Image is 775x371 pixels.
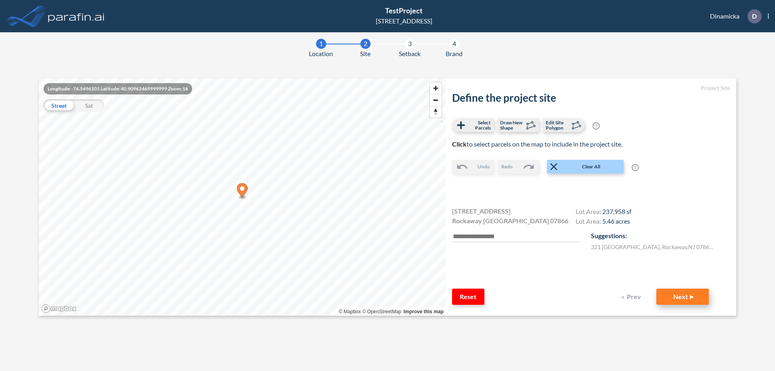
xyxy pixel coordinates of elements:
div: 1 [316,39,326,49]
span: ? [593,122,600,130]
p: D [752,13,757,20]
span: ? [632,164,639,171]
span: 5.46 acres [602,217,630,225]
h4: Lot Area: [576,217,631,227]
span: Location [309,49,333,59]
div: 3 [405,39,415,49]
h2: Define the project site [452,92,730,104]
h4: Lot Area: [576,208,631,217]
button: Zoom out [430,94,442,106]
div: Dinamicka [698,9,769,23]
h5: Project Site [452,85,730,92]
a: OpenStreetMap [362,309,401,314]
label: 321 [GEOGRAPHIC_DATA] , Rockaway , NJ 07866 , US [591,243,716,251]
span: 237,958 sf [602,208,631,215]
button: Prev [616,289,648,305]
button: Zoom in [430,82,442,94]
div: Longitude: -74.5496101 Latitude: 40.90962469999999 Zoom: 16 [44,83,192,94]
div: 2 [360,39,371,49]
button: Clear All [547,160,624,174]
span: Site [360,49,371,59]
span: TestProject [385,6,423,15]
b: Click [452,140,467,148]
span: Select Parcels [467,120,491,130]
a: Mapbox [339,309,361,314]
button: Reset [452,289,484,305]
span: Clear All [560,163,623,170]
span: Rockaway [GEOGRAPHIC_DATA] 07866 [452,216,568,226]
a: Mapbox homepage [41,304,77,313]
img: logo [46,8,106,24]
button: Reset bearing to north [430,106,442,117]
div: Sat [74,99,104,111]
span: Setback [399,49,421,59]
span: Redo [501,163,513,170]
span: Undo [478,163,490,170]
canvas: Map [39,78,446,316]
div: 4 [449,39,459,49]
div: [STREET_ADDRESS] [376,16,432,26]
span: Draw New Shape [500,120,524,130]
span: [STREET_ADDRESS] [452,206,511,216]
span: to select parcels on the map to include in the project site. [452,140,622,148]
button: Undo [452,160,494,174]
span: Edit Site Polygon [546,120,570,130]
a: Improve this map [404,309,444,314]
p: Suggestions: [591,231,730,241]
button: Next [656,289,709,305]
div: Street [44,99,74,111]
button: Redo [497,160,539,174]
span: Brand [446,49,463,59]
div: Map marker [237,183,248,200]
